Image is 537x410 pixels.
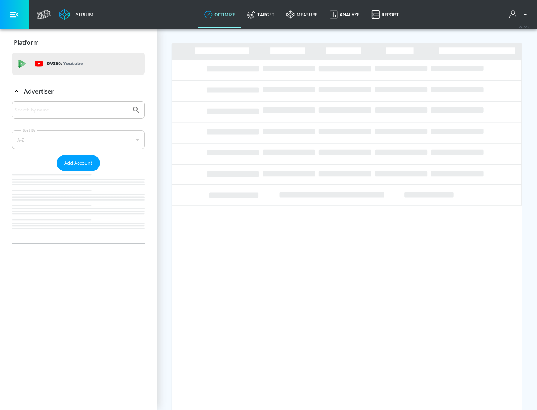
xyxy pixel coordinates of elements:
span: v 4.22.2 [519,25,530,29]
nav: list of Advertiser [12,171,145,243]
a: Report [365,1,405,28]
span: Add Account [64,159,92,167]
p: Youtube [63,60,83,67]
p: Platform [14,38,39,47]
div: Atrium [72,11,94,18]
a: Atrium [59,9,94,20]
a: Analyze [324,1,365,28]
div: DV360: Youtube [12,53,145,75]
div: Platform [12,32,145,53]
a: Target [241,1,280,28]
button: Add Account [57,155,100,171]
label: Sort By [21,128,37,133]
p: DV360: [47,60,83,68]
a: optimize [198,1,241,28]
div: Advertiser [12,101,145,243]
div: A-Z [12,130,145,149]
p: Advertiser [24,87,54,95]
a: measure [280,1,324,28]
input: Search by name [15,105,128,115]
div: Advertiser [12,81,145,102]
